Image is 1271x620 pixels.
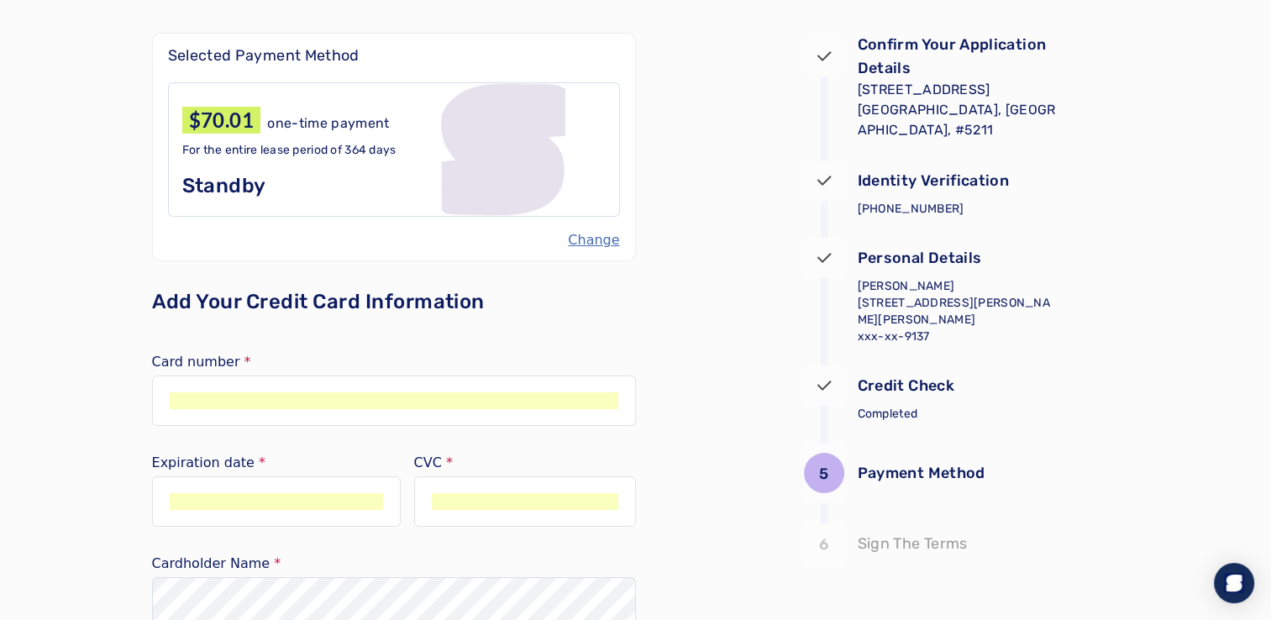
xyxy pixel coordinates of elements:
[858,169,1010,192] p: Identity Verification
[152,557,636,570] label: Cardholder Name
[432,493,618,509] iframe: Secure CVC input frame
[858,202,964,216] span: [PHONE_NUMBER]
[1214,563,1254,603] div: Open Intercom Messenger
[858,246,982,270] p: Personal Details
[858,407,918,421] span: Completed
[568,230,619,250] button: Change
[858,278,1059,345] p: [PERSON_NAME] [STREET_ADDRESS][PERSON_NAME][PERSON_NAME] xxx-xx-9137
[858,461,985,485] p: Payment Method
[267,113,389,134] p: one-time payment
[189,107,255,134] p: $70.01
[858,374,954,397] p: Credit Check
[858,532,968,555] p: Sign The Terms
[819,462,828,486] p: 5
[170,392,618,408] iframe: Secure card number input frame
[170,493,383,509] iframe: Secure expiration date input frame
[819,533,828,556] p: 6
[858,81,1056,158] span: [STREET_ADDRESS] [GEOGRAPHIC_DATA], [GEOGRAPHIC_DATA], #5211 [DATE] - [DATE]
[152,290,485,313] span: Add Your Credit Card Information
[182,142,397,159] p: For the entire lease period of 364 days
[152,456,401,470] label: Expiration date
[858,33,1059,80] p: Confirm Your Application Details
[414,456,636,470] label: CVC
[182,172,397,199] p: Standby
[152,355,636,369] label: Card number
[168,44,620,67] p: Selected Payment Method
